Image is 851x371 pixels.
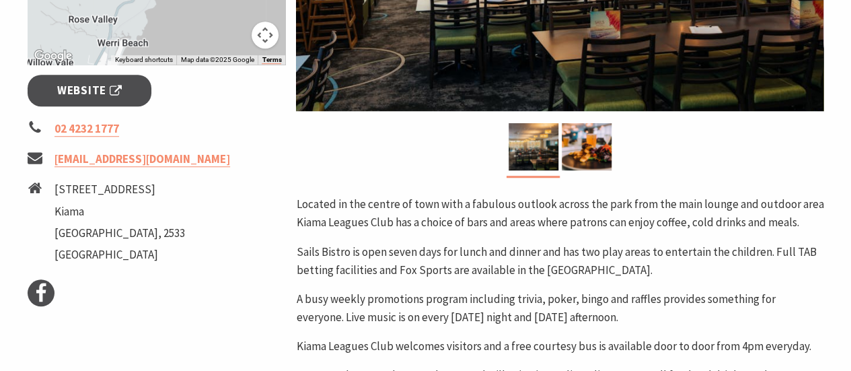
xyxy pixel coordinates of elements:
[509,123,558,170] img: Open 7 days for lunch and dinner. Two children's play areas.
[54,203,185,221] li: Kiama
[54,180,185,199] li: [STREET_ADDRESS]
[180,56,254,63] span: Map data ©2025 Google
[54,121,119,137] a: 02 4232 1777
[114,55,172,65] button: Keyboard shortcuts
[296,195,823,232] p: Located in the centre of town with a fabulous outlook across the park from the main lounge and ou...
[54,246,185,264] li: [GEOGRAPHIC_DATA]
[54,151,230,167] a: [EMAIL_ADDRESS][DOMAIN_NAME]
[252,22,279,48] button: Map camera controls
[31,47,75,65] img: Google
[57,81,122,100] span: Website
[28,75,152,106] a: Website
[296,290,823,327] p: A busy weekly promotions program including trivia, poker, bingo and raffles provides something fo...
[296,337,823,356] p: Kiama Leagues Club welcomes visitors and a free courtesy bus is available door to door from 4pm e...
[31,47,75,65] a: Open this area in Google Maps (opens a new window)
[262,56,281,64] a: Terms (opens in new tab)
[562,123,612,170] img: Daily Specials Lunch 11.30am and Dinner 5.30pm
[54,224,185,242] li: [GEOGRAPHIC_DATA], 2533
[296,243,823,279] p: Sails Bistro is open seven days for lunch and dinner and has two play areas to entertain the chil...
